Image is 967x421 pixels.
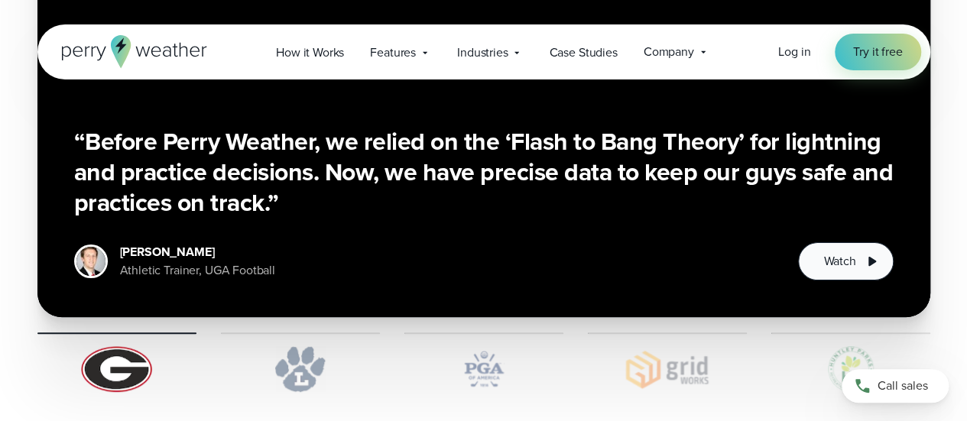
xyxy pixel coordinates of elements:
div: Athletic Trainer, UGA Football [120,261,275,280]
span: Industries [457,44,508,62]
a: How it Works [263,37,357,68]
img: Gridworks.svg [588,346,747,392]
span: Case Studies [549,44,617,62]
a: Case Studies [536,37,630,68]
span: How it Works [276,44,344,62]
button: Watch [798,242,893,280]
span: Features [370,44,416,62]
span: Company [644,43,694,61]
a: Log in [778,43,810,61]
span: Call sales [878,377,928,395]
span: Watch [823,252,855,270]
span: Log in [778,43,810,60]
span: Try it free [853,43,902,61]
a: Try it free [835,34,920,70]
img: PGA.svg [404,346,563,392]
a: Call sales [842,369,949,403]
h3: “Before Perry Weather, we relied on the ‘Flash to Bang Theory’ for lightning and practice decisio... [74,126,894,218]
div: [PERSON_NAME] [120,243,275,261]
